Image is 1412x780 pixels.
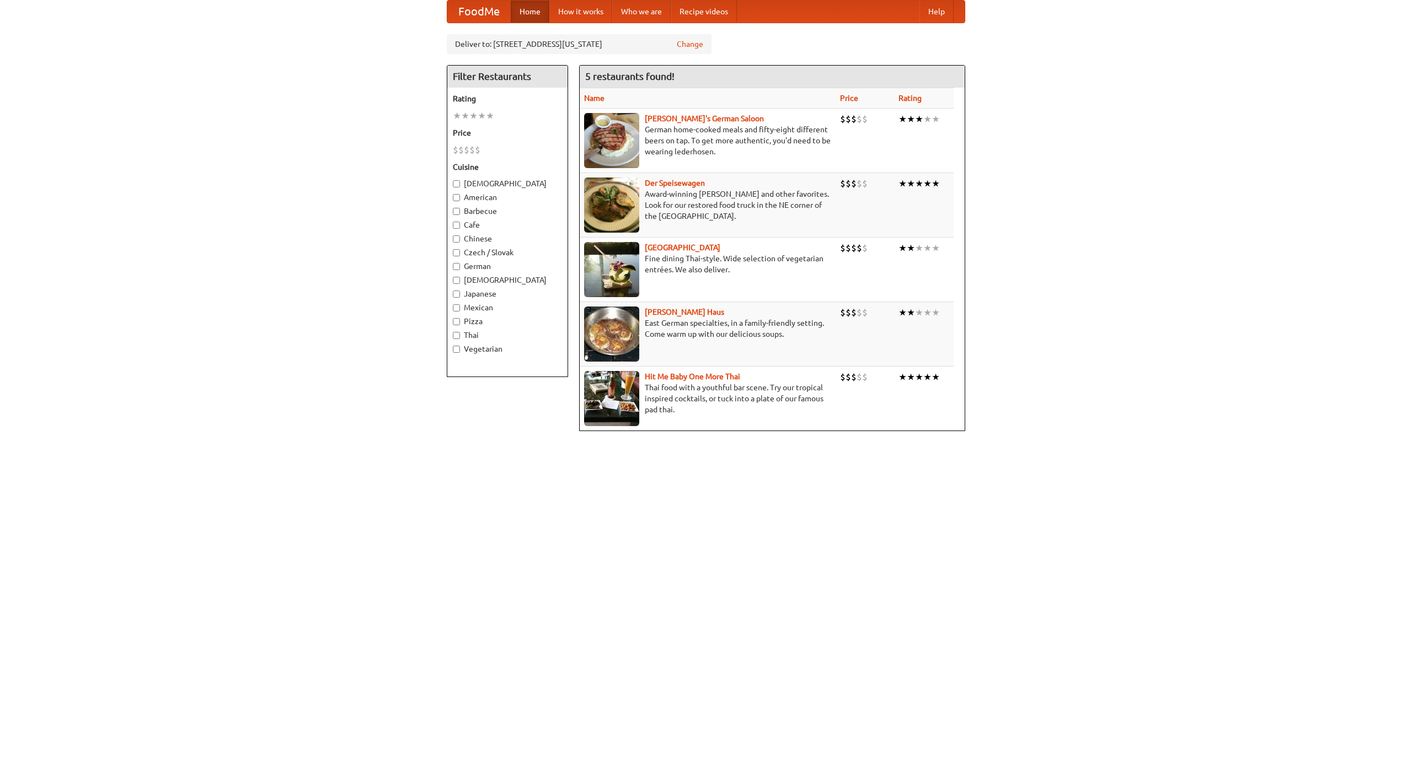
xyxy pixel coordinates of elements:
li: $ [846,306,851,319]
a: How it works [549,1,612,23]
li: $ [846,177,851,190]
li: $ [851,113,857,125]
input: American [453,194,460,201]
li: ★ [915,371,923,383]
a: Rating [898,94,922,103]
img: babythai.jpg [584,371,639,426]
li: $ [851,177,857,190]
input: Cafe [453,222,460,229]
h5: Rating [453,93,562,104]
a: [PERSON_NAME]'s German Saloon [645,114,764,123]
input: [DEMOGRAPHIC_DATA] [453,180,460,187]
label: Chinese [453,233,562,244]
li: ★ [486,110,494,122]
li: $ [862,306,868,319]
li: ★ [907,242,915,254]
input: Barbecue [453,208,460,215]
input: Japanese [453,291,460,298]
img: speisewagen.jpg [584,177,639,233]
img: satay.jpg [584,242,639,297]
a: Help [919,1,954,23]
label: German [453,261,562,272]
label: Czech / Slovak [453,247,562,258]
input: German [453,263,460,270]
li: ★ [898,306,907,319]
img: kohlhaus.jpg [584,306,639,362]
li: ★ [898,177,907,190]
li: ★ [907,371,915,383]
label: [DEMOGRAPHIC_DATA] [453,275,562,286]
label: Barbecue [453,206,562,217]
li: $ [475,144,480,156]
li: ★ [932,306,940,319]
li: ★ [907,113,915,125]
li: ★ [907,177,915,190]
input: Czech / Slovak [453,249,460,256]
li: $ [840,371,846,383]
li: $ [862,371,868,383]
input: Mexican [453,304,460,311]
li: $ [846,242,851,254]
li: ★ [932,242,940,254]
label: Vegetarian [453,343,562,354]
a: Price [840,94,858,103]
li: ★ [923,371,932,383]
label: Cafe [453,219,562,230]
li: $ [851,371,857,383]
li: ★ [461,110,469,122]
li: $ [840,113,846,125]
li: ★ [478,110,486,122]
a: Home [511,1,549,23]
div: Deliver to: [STREET_ADDRESS][US_STATE] [447,34,712,54]
li: ★ [453,110,461,122]
li: $ [840,242,846,254]
input: Pizza [453,318,460,325]
a: Change [677,39,703,50]
a: FoodMe [447,1,511,23]
a: Hit Me Baby One More Thai [645,372,740,381]
li: ★ [898,371,907,383]
li: $ [453,144,458,156]
li: ★ [932,371,940,383]
li: $ [862,113,868,125]
label: American [453,192,562,203]
label: Mexican [453,302,562,313]
li: $ [857,371,862,383]
li: $ [846,371,851,383]
h4: Filter Restaurants [447,66,568,88]
li: $ [857,306,862,319]
a: Who we are [612,1,671,23]
p: East German specialties, in a family-friendly setting. Come warm up with our delicious soups. [584,318,831,340]
p: Award-winning [PERSON_NAME] and other favorites. Look for our restored food truck in the NE corne... [584,189,831,222]
li: $ [458,144,464,156]
li: ★ [923,177,932,190]
li: $ [851,242,857,254]
a: [GEOGRAPHIC_DATA] [645,243,720,252]
li: ★ [923,242,932,254]
label: Japanese [453,288,562,299]
img: esthers.jpg [584,113,639,168]
label: Pizza [453,316,562,327]
h5: Price [453,127,562,138]
a: Der Speisewagen [645,179,705,187]
a: [PERSON_NAME] Haus [645,308,724,316]
li: ★ [915,113,923,125]
input: Thai [453,332,460,339]
li: ★ [923,306,932,319]
ng-pluralize: 5 restaurants found! [585,71,675,82]
li: ★ [469,110,478,122]
label: Thai [453,330,562,341]
li: $ [846,113,851,125]
li: $ [862,177,868,190]
li: $ [840,177,846,190]
li: $ [862,242,868,254]
li: ★ [915,177,923,190]
input: [DEMOGRAPHIC_DATA] [453,277,460,284]
li: $ [857,113,862,125]
li: ★ [907,306,915,319]
li: ★ [932,177,940,190]
p: German home-cooked meals and fifty-eight different beers on tap. To get more authentic, you'd nee... [584,124,831,157]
